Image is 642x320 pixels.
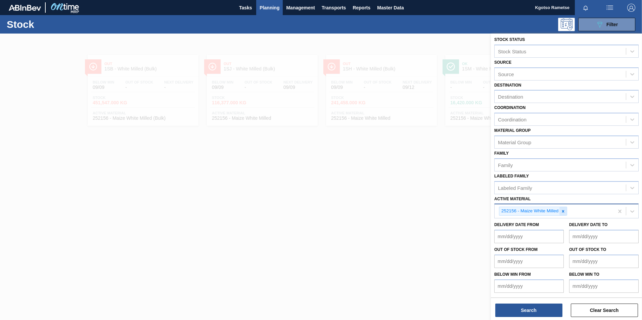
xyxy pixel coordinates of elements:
span: Management [286,4,315,12]
label: Labeled Family [494,174,529,178]
img: userActions [606,4,614,12]
label: Out of Stock from [494,247,538,252]
span: Transports [322,4,346,12]
label: Out of Stock to [569,247,606,252]
input: mm/dd/yyyy [494,279,564,293]
div: Destination [498,94,523,100]
label: Source [494,60,511,65]
div: Labeled Family [498,185,532,191]
label: Below Min to [569,272,599,277]
span: Master Data [377,4,404,12]
div: Family [498,162,513,168]
label: Delivery Date from [494,222,539,227]
div: Programming: no user selected [558,18,575,31]
span: Filter [606,22,618,27]
div: Material Group [498,139,531,145]
input: mm/dd/yyyy [494,255,564,268]
button: Notifications [575,3,596,12]
label: Family [494,151,509,156]
input: mm/dd/yyyy [494,230,564,243]
div: Source [498,71,514,77]
div: Coordination [498,117,526,122]
button: Filter [578,18,635,31]
label: Coordination [494,105,525,110]
label: Stock Status [494,37,525,42]
h1: Stock [7,20,107,28]
span: Reports [353,4,370,12]
input: mm/dd/yyyy [569,255,639,268]
span: Planning [260,4,279,12]
label: Material Group [494,128,531,133]
div: 252156 - Maize White Milled [499,207,559,215]
input: mm/dd/yyyy [569,230,639,243]
img: TNhmsLtSVTkK8tSr43FrP2fwEKptu5GPRR3wAAAABJRU5ErkJggg== [9,5,41,11]
label: Active Material [494,197,531,201]
input: mm/dd/yyyy [569,279,639,293]
img: Logout [627,4,635,12]
label: Below Min from [494,272,531,277]
label: Destination [494,83,521,88]
label: Delivery Date to [569,222,607,227]
div: Stock Status [498,48,526,54]
span: Tasks [238,4,253,12]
